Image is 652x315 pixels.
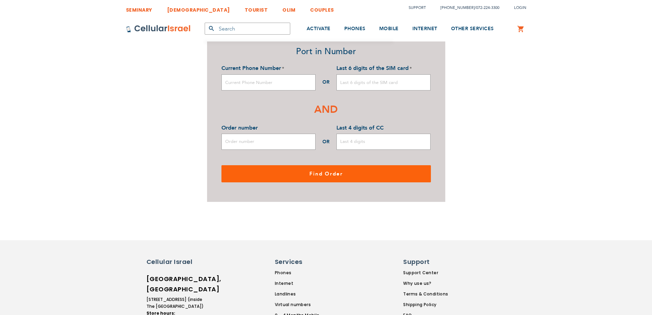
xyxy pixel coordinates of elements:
a: Support Center [403,270,448,276]
a: [PHONE_NUMBER] [440,5,475,10]
a: ACTIVATE [307,16,331,42]
label: Last 4 digits of CC [336,124,384,132]
a: Internet [275,280,337,287]
label: Current Phone Number [221,64,284,72]
a: Why use us? [403,280,448,287]
input: Order number [221,134,316,150]
label: Last 6 digits of the SIM card [336,64,412,72]
h6: [GEOGRAPHIC_DATA], [GEOGRAPHIC_DATA] [146,274,205,294]
img: Cellular Israel Logo [126,25,191,33]
span: INTERNET [412,25,437,32]
a: Virtual numbers [275,302,337,308]
input: Current Phone Number [221,74,316,90]
button: Find Order [221,165,431,182]
a: Terms & Conditions [403,291,448,297]
a: Landlines [275,291,337,297]
a: [DEMOGRAPHIC_DATA] [167,2,230,14]
span: ACTIVATE [307,25,331,32]
input: Search [205,23,290,35]
a: MOBILE [379,16,399,42]
span: Login [514,5,526,10]
a: OTHER SERVICES [451,16,494,42]
a: Shipping Policy [403,302,448,308]
a: OLIM [282,2,295,14]
span: OTHER SERVICES [451,25,494,32]
div: OR [316,78,336,87]
a: INTERNET [412,16,437,42]
span: PHONES [344,25,366,32]
a: Support [409,5,426,10]
span: MOBILE [379,25,399,32]
h6: Services [275,257,333,266]
a: TOURIST [245,2,268,14]
label: Order number [221,124,258,132]
li: / [434,3,499,13]
input: Last 4 digits [336,134,431,150]
input: Last 6 digits of the SIM card [336,74,431,90]
h3: Port in Number [221,46,431,58]
div: AND [221,101,431,119]
a: PHONES [344,16,366,42]
span: Find Order [309,170,343,177]
a: Phones [275,270,337,276]
h6: Support [403,257,444,266]
div: OR [316,138,336,146]
a: SEMINARY [126,2,152,14]
a: COUPLES [310,2,334,14]
h6: Cellular Israel [146,257,205,266]
a: 072-224-3300 [476,5,499,10]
